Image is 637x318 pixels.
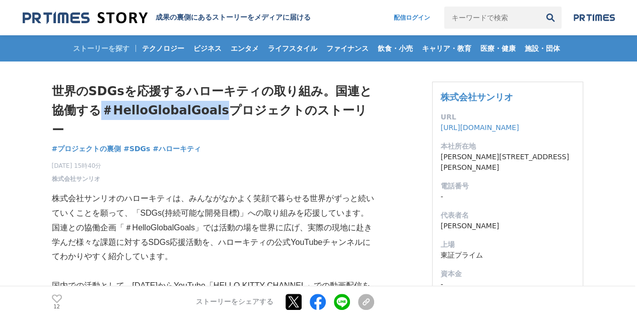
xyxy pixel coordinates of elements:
span: #ハローキティ [153,144,201,153]
a: テクノロジー [138,35,188,61]
h1: 世界のSDGsを応援するハローキティの取り組み。国連と協働する＃HelloGlobalGoalsプロジェクトのストーリー [52,82,374,140]
p: ストーリーをシェアする [196,298,273,307]
dd: [PERSON_NAME] [441,221,575,231]
dt: 本社所在地 [441,141,575,152]
h2: 成果の裏側にあるストーリーをメディアに届ける [156,13,311,22]
a: 株式会社サンリオ [52,174,100,183]
dt: 代表者名 [441,210,575,221]
span: ファイナンス [322,44,373,53]
a: 飲食・小売 [374,35,417,61]
a: 成果の裏側にあるストーリーをメディアに届ける 成果の裏側にあるストーリーをメディアに届ける [23,11,311,25]
span: エンタメ [227,44,263,53]
span: 飲食・小売 [374,44,417,53]
dt: 資本金 [441,269,575,279]
span: ビジネス [189,44,226,53]
p: 株式会社サンリオのハローキティは、みんながなかよく笑顔で暮らせる世界がずっと続いていくことを願って、「SDGs(持続可能な開発目標)」への取り組みを応援しています。国連との協働企画「＃Hello... [52,192,374,264]
span: ライフスタイル [264,44,321,53]
dd: [PERSON_NAME][STREET_ADDRESS][PERSON_NAME] [441,152,575,173]
dd: 東証プライム [441,250,575,261]
input: キーワードで検索 [444,7,539,29]
a: ファイナンス [322,35,373,61]
a: ライフスタイル [264,35,321,61]
a: 施設・団体 [521,35,564,61]
dt: URL [441,112,575,122]
span: #SDGs [123,144,150,153]
p: 国内での活動として、[DATE]からYouTube「HELLO KITTY CHANNEL」での動画配信を中心に、日本でのSDGsへの取り組みをご紹介、応援しています。 [52,279,374,308]
a: エンタメ [227,35,263,61]
a: 株式会社サンリオ [441,92,513,102]
span: テクノロジー [138,44,188,53]
dt: 電話番号 [441,181,575,192]
span: 施設・団体 [521,44,564,53]
a: 医療・健康 [476,35,520,61]
a: ビジネス [189,35,226,61]
img: 成果の裏側にあるストーリーをメディアに届ける [23,11,148,25]
a: [URL][DOMAIN_NAME] [441,123,519,132]
p: 12 [52,304,62,309]
dt: 上場 [441,239,575,250]
span: [DATE] 15時40分 [52,161,102,170]
span: キャリア・教育 [418,44,475,53]
a: 配信ログイン [384,7,440,29]
img: prtimes [574,14,615,22]
dd: - [441,279,575,290]
span: 医療・健康 [476,44,520,53]
dd: - [441,192,575,202]
a: キャリア・教育 [418,35,475,61]
a: #SDGs [123,144,150,154]
a: #ハローキティ [153,144,201,154]
span: #プロジェクトの裏側 [52,144,121,153]
a: #プロジェクトの裏側 [52,144,121,154]
button: 検索 [539,7,561,29]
